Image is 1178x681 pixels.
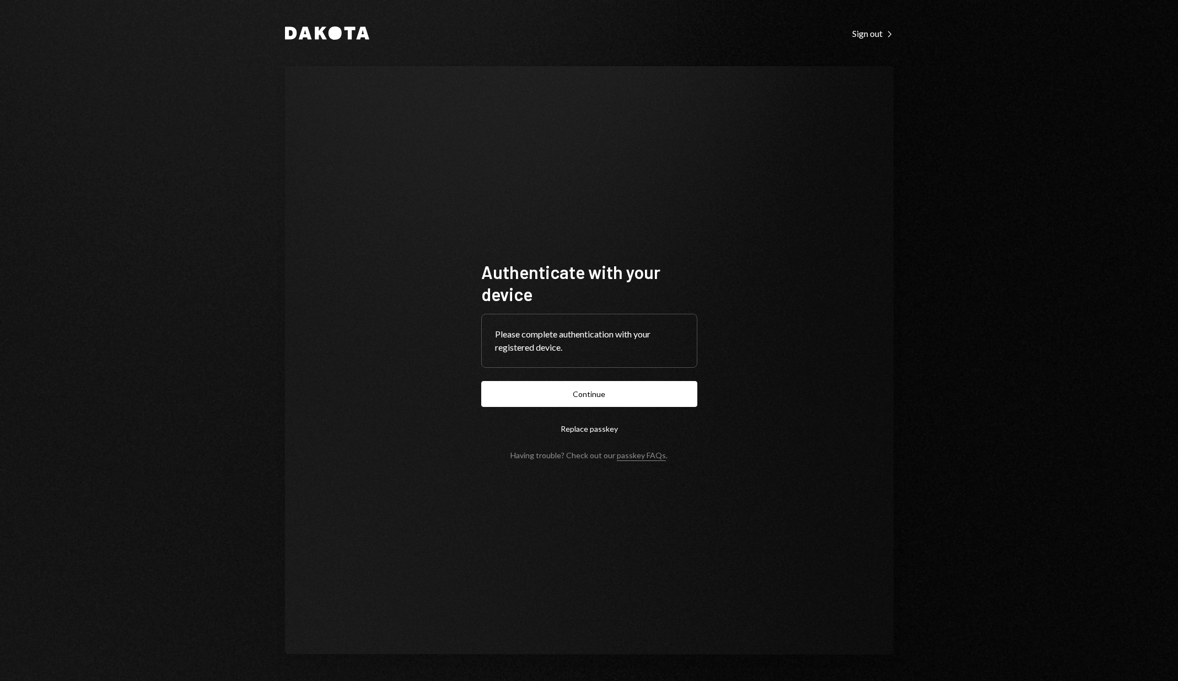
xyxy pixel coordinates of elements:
button: Replace passkey [481,416,697,442]
div: Having trouble? Check out our . [510,451,668,460]
button: Continue [481,381,697,407]
div: Please complete authentication with your registered device. [495,328,684,354]
h1: Authenticate with your device [481,261,697,305]
a: passkey FAQs [617,451,666,461]
div: Sign out [852,28,894,39]
a: Sign out [852,27,894,39]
